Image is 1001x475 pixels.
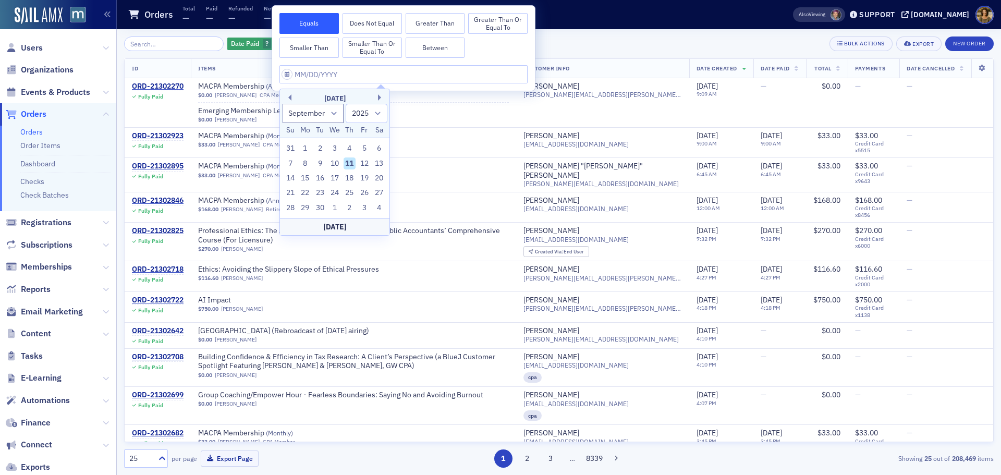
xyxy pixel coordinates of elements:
[21,328,51,339] span: Content
[523,352,579,362] a: [PERSON_NAME]
[907,295,912,305] span: —
[761,65,790,72] span: Date Paid
[907,65,955,72] span: Date Cancelled
[172,454,197,463] label: per page
[911,10,969,19] div: [DOMAIN_NAME]
[198,429,329,438] a: MACPA Membership (Monthly)
[265,39,268,47] span: ?
[813,295,840,305] span: $750.00
[6,350,43,362] a: Tasks
[266,82,290,90] span: ( Annual )
[21,306,83,318] span: Email Marketing
[6,42,43,54] a: Users
[314,202,326,214] div: Choose Tuesday, September 30th, 2025
[523,391,579,400] div: [PERSON_NAME]
[198,206,218,213] span: $168.00
[182,5,195,12] p: Total
[907,196,912,205] span: —
[328,187,341,199] div: Choose Wednesday, September 24th, 2025
[138,173,163,180] div: Fully Paid
[907,264,912,274] span: —
[221,306,263,312] a: [PERSON_NAME]
[761,295,782,305] span: [DATE]
[378,94,384,101] button: Next Month
[829,36,893,51] button: Bulk Actions
[6,261,72,273] a: Memberships
[373,187,385,199] div: Choose Saturday, September 27th, 2025
[138,276,163,283] div: Fully Paid
[813,264,840,274] span: $116.60
[266,162,293,170] span: ( Monthly )
[328,157,341,170] div: Choose Wednesday, September 10th, 2025
[523,246,589,257] div: Created Via: End User
[697,140,717,147] time: 9:00 AM
[912,41,934,47] div: Export
[198,391,483,400] span: Group Coaching/Empower Hour - Fearless Boundaries: Saying No and Avoiding Burnout
[138,238,163,245] div: Fully Paid
[6,395,70,406] a: Automations
[284,172,297,185] div: Choose Sunday, September 14th, 2025
[206,12,213,24] span: —
[21,372,62,384] span: E-Learning
[523,296,579,305] a: [PERSON_NAME]
[132,326,184,336] div: ORD-21302642
[855,65,885,72] span: Payments
[855,131,878,140] span: $33.00
[523,162,682,180] a: [PERSON_NAME] "[PERSON_NAME]" [PERSON_NAME]
[299,157,311,170] div: Choose Monday, September 8th, 2025
[344,157,356,170] div: Choose Thursday, September 11th, 2025
[523,82,579,91] div: [PERSON_NAME]
[844,41,885,46] div: Bulk Actions
[6,461,50,473] a: Exports
[198,172,215,179] span: $33.00
[314,142,326,155] div: Choose Tuesday, September 2nd, 2025
[945,36,994,51] button: New Order
[314,124,326,137] div: Tu
[314,172,326,185] div: Choose Tuesday, September 16th, 2025
[523,274,682,282] span: [PERSON_NAME][EMAIL_ADDRESS][PERSON_NAME][PERSON_NAME][DOMAIN_NAME]
[6,306,83,318] a: Email Marketing
[6,372,62,384] a: E-Learning
[21,461,50,473] span: Exports
[21,217,71,228] span: Registrations
[198,162,329,171] span: MACPA Membership
[344,202,356,214] div: Choose Thursday, October 2nd, 2025
[283,141,387,215] div: month 2025-09
[328,142,341,155] div: Choose Wednesday, September 3rd, 2025
[328,172,341,185] div: Choose Wednesday, September 17th, 2025
[198,82,329,91] span: MACPA Membership
[523,236,629,243] span: [EMAIL_ADDRESS][DOMAIN_NAME]
[201,450,259,467] button: Export Page
[132,162,184,171] a: ORD-21302895
[21,239,72,251] span: Subscriptions
[144,8,173,21] h1: Orders
[198,275,218,282] span: $116.60
[523,91,682,99] span: [PERSON_NAME][EMAIL_ADDRESS][PERSON_NAME][DOMAIN_NAME]
[215,372,257,379] a: [PERSON_NAME]
[138,143,163,150] div: Fully Paid
[132,296,184,305] a: ORD-21302722
[260,92,292,99] div: CPA Member
[198,326,369,336] span: MACPA Town Hall (Rebroadcast of September 2025 airing)
[344,142,356,155] div: Choose Thursday, September 4th, 2025
[284,124,297,137] div: Su
[132,429,184,438] a: ORD-21302682
[206,5,217,12] p: Paid
[358,172,371,185] div: Choose Friday, September 19th, 2025
[21,439,52,450] span: Connect
[901,11,973,18] button: [DOMAIN_NAME]
[21,350,43,362] span: Tasks
[6,417,51,429] a: Finance
[6,239,72,251] a: Subscriptions
[21,284,51,295] span: Reports
[855,81,861,91] span: —
[198,116,212,123] span: $0.00
[343,13,402,34] button: Does Not Equal
[21,417,51,429] span: Finance
[855,226,882,235] span: $270.00
[198,352,509,371] a: Building Confidence & Efficiency in Tax Research: A Client’s Perspective (a BlueJ Customer Spotli...
[279,65,528,83] input: MM/DD/YYYY
[6,284,51,295] a: Reports
[523,326,579,336] a: [PERSON_NAME]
